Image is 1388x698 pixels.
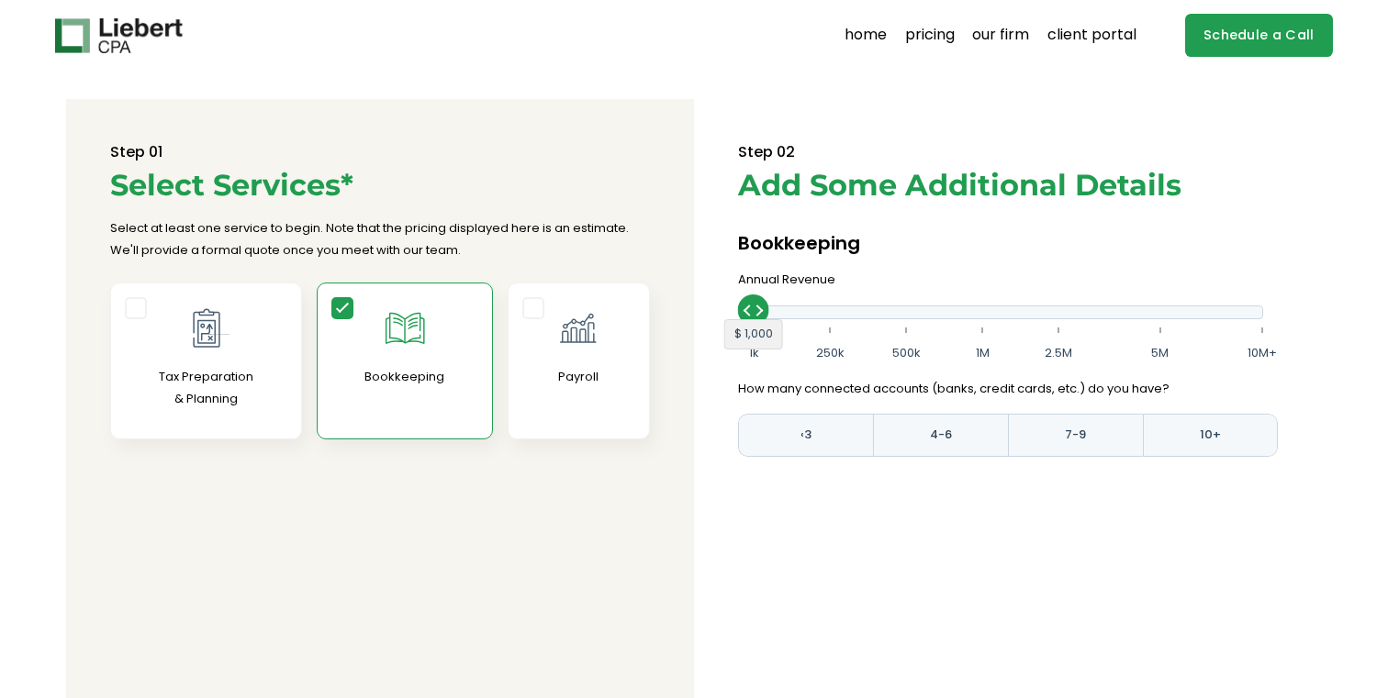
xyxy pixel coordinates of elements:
img: Liebert CPA [55,18,182,53]
p: Select at least one service to begin. Note that the pricing displayed here is an estimate. We'll ... [110,217,650,260]
p: Annual Revenue [738,269,1278,290]
label: ‹3 [738,414,873,457]
div: 5M [1151,340,1169,367]
a: our firm [972,21,1029,50]
label: 4-6 [873,414,1008,457]
p: Bookkeeping [318,366,492,387]
h5: Bookkeeping [738,225,1278,261]
p: Payroll [509,366,649,387]
div: $ 1,000 [724,319,783,349]
h6: Step 02 [738,143,1278,161]
label: 7-9 [1008,414,1143,457]
h2: Select Services* [110,168,650,203]
label: 10+ [1143,414,1278,457]
a: client portal [1047,21,1136,50]
div: 250k [816,340,845,367]
a: home [845,21,887,50]
a: pricing [905,21,955,50]
a: Schedule a Call [1185,14,1333,57]
h2: Add Some Additional Details [738,168,1278,203]
p: How many connected accounts (banks, credit cards, etc.) do you have? [738,363,1278,399]
h6: Step 01 [110,143,650,161]
div: 2.5M [1045,340,1072,367]
p: Tax Preparation & Planning [111,366,300,409]
div: 10M+ [1248,340,1277,367]
div: 1k [749,340,759,367]
div: 1M [976,340,990,367]
div: 500k [892,340,921,367]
